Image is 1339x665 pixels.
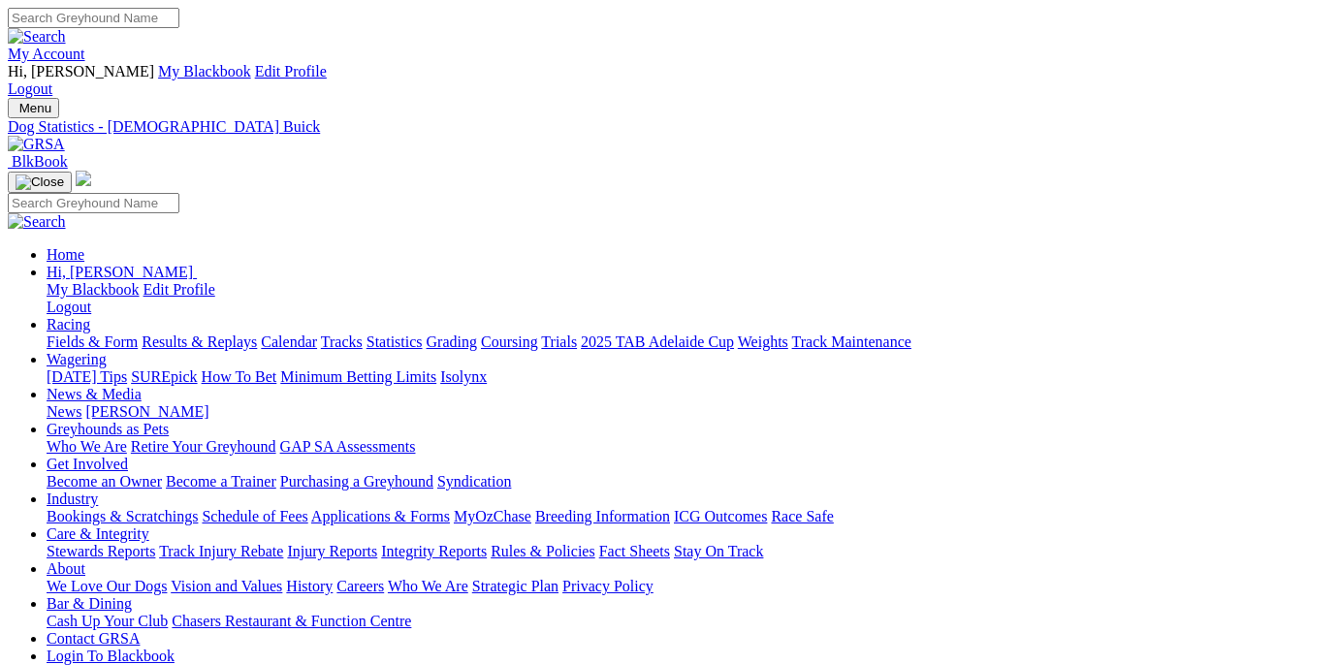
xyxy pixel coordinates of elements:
a: Chasers Restaurant & Function Centre [172,613,411,629]
a: Hi, [PERSON_NAME] [47,264,197,280]
a: Injury Reports [287,543,377,559]
a: Fields & Form [47,333,138,350]
a: Stay On Track [674,543,763,559]
div: Get Involved [47,473,1331,491]
div: Bar & Dining [47,613,1331,630]
a: Weights [738,333,788,350]
img: Search [8,213,66,231]
a: Who We Are [388,578,468,594]
a: My Blackbook [158,63,251,79]
a: Careers [336,578,384,594]
a: Track Maintenance [792,333,911,350]
a: Minimum Betting Limits [280,368,436,385]
a: Logout [8,80,52,97]
a: Purchasing a Greyhound [280,473,433,490]
a: Bookings & Scratchings [47,508,198,524]
a: Contact GRSA [47,630,140,647]
img: logo-grsa-white.png [76,171,91,186]
a: Edit Profile [255,63,327,79]
img: GRSA [8,136,65,153]
a: Become an Owner [47,473,162,490]
a: [PERSON_NAME] [85,403,208,420]
input: Search [8,193,179,213]
a: Retire Your Greyhound [131,438,276,455]
a: Login To Blackbook [47,648,175,664]
a: Breeding Information [535,508,670,524]
a: SUREpick [131,368,197,385]
a: Coursing [481,333,538,350]
span: Hi, [PERSON_NAME] [47,264,193,280]
img: Close [16,174,64,190]
img: Search [8,28,66,46]
div: About [47,578,1331,595]
a: MyOzChase [454,508,531,524]
button: Toggle navigation [8,98,59,118]
a: Fact Sheets [599,543,670,559]
a: Race Safe [771,508,833,524]
a: ICG Outcomes [674,508,767,524]
a: Racing [47,316,90,332]
a: Integrity Reports [381,543,487,559]
a: Bar & Dining [47,595,132,612]
a: Applications & Forms [311,508,450,524]
div: My Account [8,63,1331,98]
a: Trials [541,333,577,350]
a: Isolynx [440,368,487,385]
div: Racing [47,333,1331,351]
a: Greyhounds as Pets [47,421,169,437]
a: My Account [8,46,85,62]
a: Results & Replays [142,333,257,350]
a: GAP SA Assessments [280,438,416,455]
a: Privacy Policy [562,578,654,594]
a: Rules & Policies [491,543,595,559]
a: Become a Trainer [166,473,276,490]
div: Hi, [PERSON_NAME] [47,281,1331,316]
a: BlkBook [8,153,68,170]
input: Search [8,8,179,28]
a: Wagering [47,351,107,367]
a: Who We Are [47,438,127,455]
a: News & Media [47,386,142,402]
span: Hi, [PERSON_NAME] [8,63,154,79]
a: Schedule of Fees [202,508,307,524]
a: Care & Integrity [47,525,149,542]
a: Syndication [437,473,511,490]
a: Dog Statistics - [DEMOGRAPHIC_DATA] Buick [8,118,1331,136]
a: Track Injury Rebate [159,543,283,559]
a: Strategic Plan [472,578,558,594]
a: Home [47,246,84,263]
a: History [286,578,333,594]
a: [DATE] Tips [47,368,127,385]
a: Cash Up Your Club [47,613,168,629]
a: 2025 TAB Adelaide Cup [581,333,734,350]
a: Tracks [321,333,363,350]
a: Calendar [261,333,317,350]
a: Grading [427,333,477,350]
a: Logout [47,299,91,315]
div: Care & Integrity [47,543,1331,560]
span: Menu [19,101,51,115]
a: Statistics [367,333,423,350]
div: News & Media [47,403,1331,421]
a: About [47,560,85,577]
a: Stewards Reports [47,543,155,559]
a: Industry [47,491,98,507]
a: My Blackbook [47,281,140,298]
a: Edit Profile [143,281,215,298]
a: News [47,403,81,420]
div: Wagering [47,368,1331,386]
span: BlkBook [12,153,68,170]
a: We Love Our Dogs [47,578,167,594]
a: Vision and Values [171,578,282,594]
a: Get Involved [47,456,128,472]
div: Industry [47,508,1331,525]
a: How To Bet [202,368,277,385]
div: Greyhounds as Pets [47,438,1331,456]
button: Toggle navigation [8,172,72,193]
